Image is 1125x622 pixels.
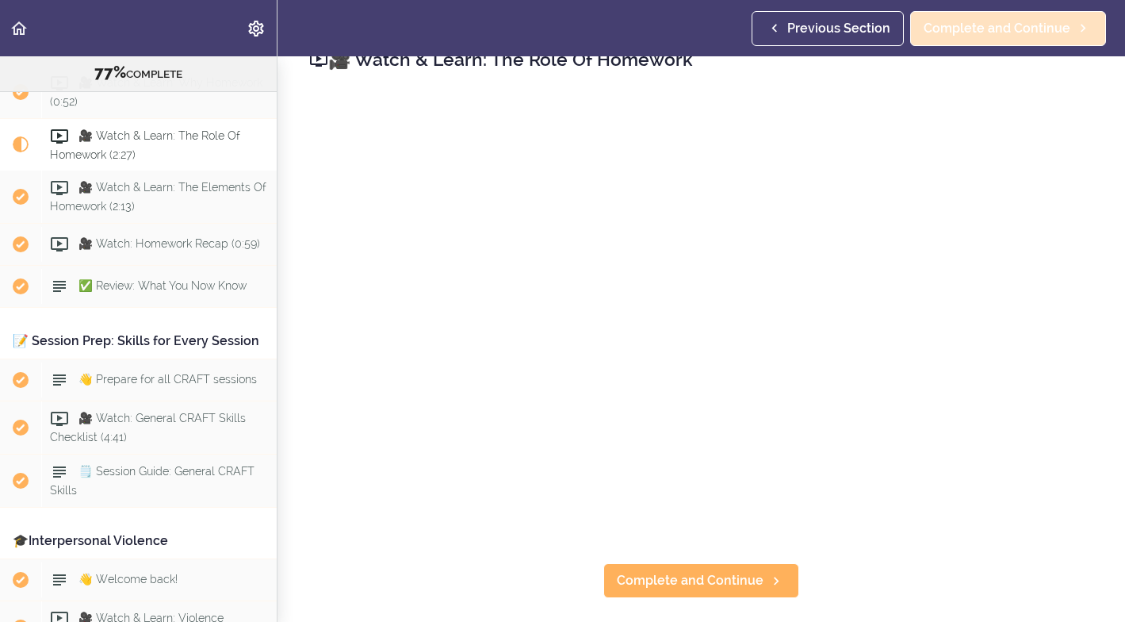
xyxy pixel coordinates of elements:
a: Previous Section [752,11,904,46]
iframe: Video Player [309,97,1093,538]
span: 77% [94,63,126,82]
span: ✅ Review: What You Now Know [78,280,247,293]
span: 🎥 Watch: Homework Recap (0:59) [78,238,260,251]
div: COMPLETE [20,63,257,83]
span: 🎥 Watch & Learn: The Role Of Homework (2:27) [50,129,240,160]
span: 👋 Prepare for all CRAFT sessions [78,374,257,386]
span: Previous Section [787,19,890,38]
a: Complete and Continue [603,563,799,598]
svg: Back to course curriculum [10,19,29,38]
span: 🎥 Watch & Learn: The Elements Of Homework (2:13) [50,182,266,213]
span: 👋 Welcome back! [78,574,178,586]
a: Complete and Continue [910,11,1106,46]
span: Complete and Continue [617,571,763,590]
span: Complete and Continue [924,19,1070,38]
span: 🎥 Watch: General CRAFT Skills Checklist (4:41) [50,413,246,443]
svg: Settings Menu [247,19,266,38]
h2: 🎥 Watch & Learn: The Role Of Homework [309,46,1093,73]
span: 🗒️ Session Guide: General CRAFT Skills [50,466,254,497]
